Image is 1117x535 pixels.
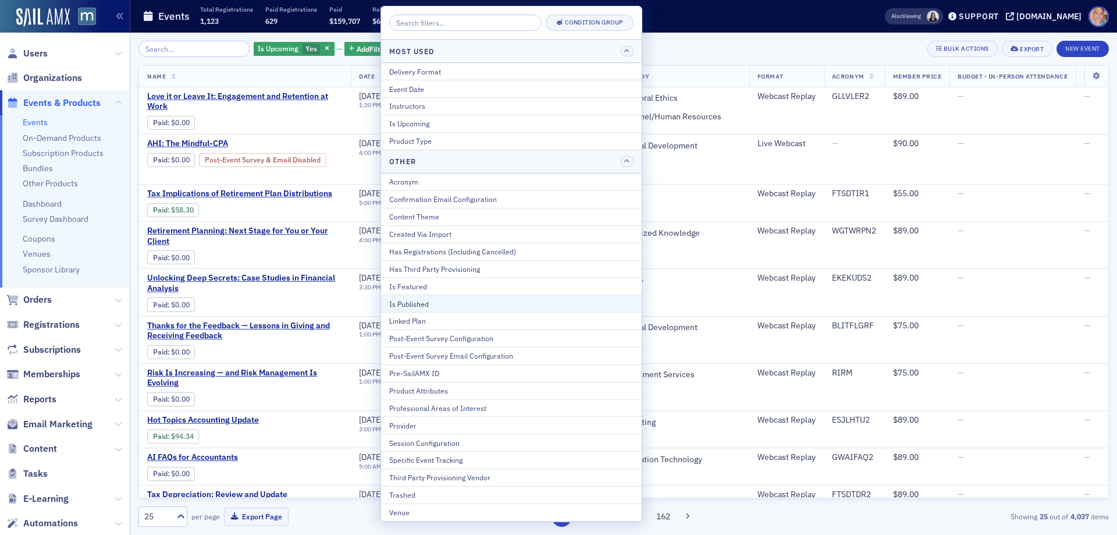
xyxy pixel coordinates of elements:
span: 1,123 [200,16,219,26]
button: Export [1002,41,1052,57]
a: Subscription Products [23,148,104,158]
div: [DOMAIN_NAME] [1016,11,1082,22]
span: — [1084,414,1090,425]
div: Content Theme [389,211,634,222]
span: — [958,320,964,331]
button: Trashed [381,486,642,504]
a: Automations [6,517,78,530]
div: Pre-SailAMX ID [389,368,634,378]
div: Export [1020,46,1044,52]
div: Instructors [389,101,634,111]
span: Profile [1088,6,1109,27]
span: $55.00 [893,188,919,199]
span: Tasks [23,467,48,480]
button: Specific Event Tracking [381,451,642,469]
div: Professional Areas of Interest [389,403,634,413]
span: Registrations [23,318,80,331]
span: $89.00 [893,272,919,283]
span: [DATE] [359,320,383,331]
button: Professional Areas of Interest [381,399,642,417]
div: Also [891,12,902,20]
span: Format [757,72,783,80]
span: — [958,188,964,199]
div: – [359,331,407,338]
div: Third Party Provisioning Vendor [389,472,634,483]
div: Webcast Replay [757,321,816,331]
a: Love it or Leave It: Engagement and Retention at Work [147,91,343,112]
div: Is Published [389,299,634,309]
span: — [1084,489,1090,499]
span: $90.00 [893,138,919,148]
div: Product Attributes [389,385,634,396]
a: Memberships [6,368,80,381]
div: Paid: 0 - $0 [147,153,195,167]
p: Net [412,5,443,13]
time: 3:30 PM [359,283,381,291]
div: Post-Event Survey Configuration [389,333,634,343]
div: Webcast Replay [757,226,816,236]
span: Orders [23,293,52,306]
a: Other Products [23,178,78,189]
div: Linked Plan [389,316,634,326]
span: — [832,138,838,148]
div: Is Upcoming [389,118,634,129]
div: Post-Event Survey Email Configuration [389,350,634,361]
span: $75.00 [893,320,919,331]
span: E-Learning [23,493,69,505]
span: : [153,118,171,127]
span: Personnel/Human Resources [610,112,721,122]
time: 4:00 PM [359,148,381,157]
div: Product Type [389,136,634,146]
span: [DATE] [359,489,383,499]
span: $58.30 [171,206,194,214]
button: Event Date [381,80,642,97]
span: $0.00 [171,253,190,262]
span: Events & Products [23,97,101,109]
div: FTSDTIR1 [832,189,877,199]
span: — [958,272,964,283]
div: Paid: 1 - $9434 [147,430,199,444]
div: Venue [389,507,634,518]
a: Orders [6,293,52,306]
time: 1:00 PM [359,330,381,338]
span: — [958,225,964,236]
div: RIRM [832,368,877,378]
a: Survey Dashboard [23,214,88,224]
a: Content [6,442,57,455]
a: AI FAQs for Accountants [147,452,343,463]
span: : [153,432,171,441]
a: SailAMX [16,8,70,27]
span: : [153,395,171,403]
span: Users [23,47,48,60]
span: — [1084,320,1090,331]
a: Events [23,117,48,127]
h4: Other [389,156,416,166]
span: Tax Implications of Retirement Plan Distributions [147,189,343,199]
button: Session Configuration [381,434,642,451]
button: Created Via Import [381,225,642,243]
span: : [153,155,171,164]
div: BLITFLGRF [832,321,877,331]
span: : [153,300,171,309]
div: Session Configuration [389,438,634,448]
a: Paid [153,469,168,478]
div: Is Featured [389,281,634,292]
a: Paid [153,348,168,356]
div: FTSDTDR2 [832,490,877,500]
div: Paid: 0 - $0 [147,116,195,130]
div: Condition Group [565,19,623,26]
time: 3:00 PM [359,425,381,433]
button: Export Page [224,508,289,526]
span: Name [147,72,166,80]
a: Paid [153,253,168,262]
a: View Homepage [70,8,96,27]
img: SailAMX [78,8,96,26]
strong: 4,037 [1068,511,1091,522]
span: [DATE] [359,452,383,462]
button: New Event [1056,41,1109,57]
div: Webcast Replay [757,415,816,426]
span: [DATE] [359,367,383,378]
div: Specific Event Tracking [389,455,634,465]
